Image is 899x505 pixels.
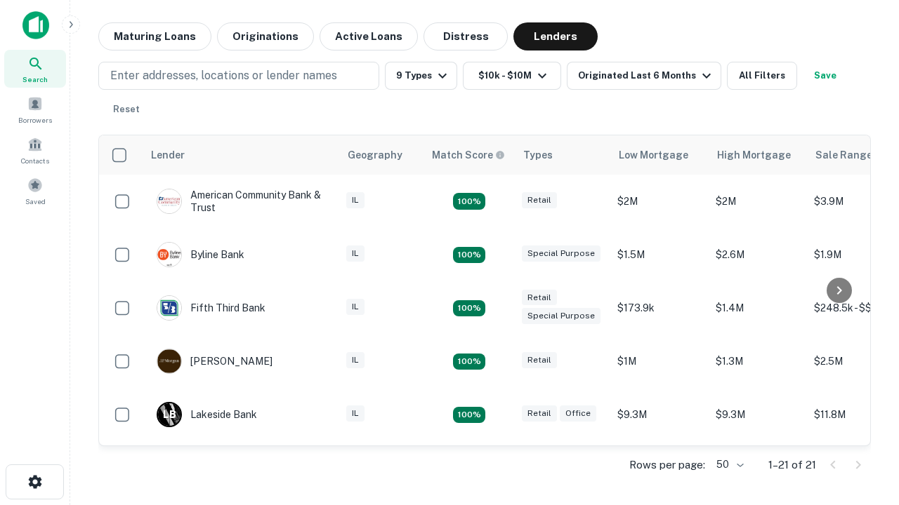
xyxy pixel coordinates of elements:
button: Originated Last 6 Months [567,62,721,90]
div: Matching Properties: 3, hasApolloMatch: undefined [453,247,485,264]
p: Rows per page: [629,457,705,473]
div: IL [346,352,365,368]
button: Originations [217,22,314,50]
td: $5.4M [709,441,807,494]
th: Types [515,135,610,175]
div: Retail [522,405,557,422]
iframe: Chat Widget [829,348,899,415]
img: picture [157,349,181,373]
div: Capitalize uses an advanced AI algorithm to match your search with the best lender. The match sco... [432,147,505,163]
td: $1.4M [709,281,807,335]
div: Office [560,405,596,422]
div: [PERSON_NAME] [157,349,273,374]
div: Matching Properties: 2, hasApolloMatch: undefined [453,353,485,370]
div: Retail [522,290,557,306]
td: $2M [610,175,709,228]
span: Contacts [21,155,49,166]
td: $2.6M [709,228,807,281]
div: Retail [522,352,557,368]
td: $1.3M [709,335,807,388]
div: IL [346,245,365,262]
p: L B [163,408,176,422]
a: Borrowers [4,90,66,128]
td: $2M [709,175,807,228]
a: Contacts [4,131,66,169]
p: Enter addresses, locations or lender names [110,67,337,84]
div: IL [346,192,365,208]
div: IL [346,405,365,422]
button: Maturing Loans [98,22,211,50]
p: 1–21 of 21 [768,457,816,473]
div: Originated Last 6 Months [578,67,715,84]
th: Low Mortgage [610,135,709,175]
th: Geography [339,135,424,175]
td: $1.5M [610,228,709,281]
img: picture [157,243,181,267]
td: $1.5M [610,441,709,494]
span: Search [22,74,48,85]
h6: Match Score [432,147,502,163]
div: Matching Properties: 3, hasApolloMatch: undefined [453,407,485,424]
td: $9.3M [709,388,807,441]
button: 9 Types [385,62,457,90]
div: Special Purpose [522,308,601,324]
div: Types [523,147,553,163]
button: All Filters [727,62,797,90]
td: $1M [610,335,709,388]
div: IL [346,299,365,315]
a: Saved [4,172,66,210]
img: picture [157,189,181,213]
img: picture [157,296,181,320]
div: American Community Bank & Trust [157,189,325,214]
th: High Mortgage [709,135,807,175]
button: Reset [104,95,149,123]
div: Lender [151,147,185,163]
div: Geography [348,147,402,163]
div: Matching Properties: 2, hasApolloMatch: undefined [453,300,485,317]
div: Fifth Third Bank [157,295,265,321]
button: Distress [424,22,508,50]
div: 50 [711,454,746,475]
div: Special Purpose [522,245,601,262]
button: Enter addresses, locations or lender names [98,62,379,90]
div: Low Mortgage [619,147,688,163]
button: Active Loans [320,22,418,50]
td: $9.3M [610,388,709,441]
th: Capitalize uses an advanced AI algorithm to match your search with the best lender. The match sco... [424,135,515,175]
th: Lender [143,135,339,175]
div: Matching Properties: 2, hasApolloMatch: undefined [453,193,485,210]
td: $173.9k [610,281,709,335]
a: Search [4,50,66,88]
div: High Mortgage [717,147,791,163]
img: capitalize-icon.png [22,11,49,39]
button: Lenders [513,22,598,50]
button: $10k - $10M [463,62,561,90]
div: Lakeside Bank [157,402,257,427]
button: Save your search to get updates of matches that match your search criteria. [803,62,848,90]
div: Byline Bank [157,242,244,267]
div: Retail [522,192,557,208]
span: Saved [25,196,46,207]
span: Borrowers [18,114,52,126]
div: Sale Range [815,147,872,163]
